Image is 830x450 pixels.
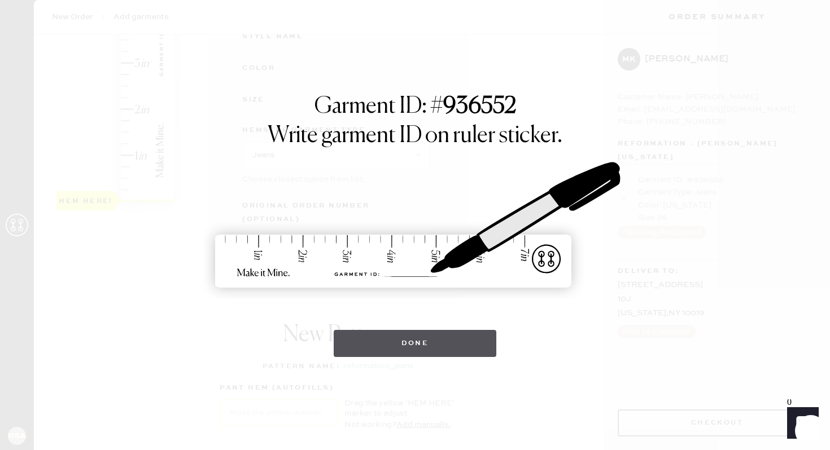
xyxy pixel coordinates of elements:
img: ruler-sticker-sharpie.svg [203,133,627,319]
h1: Garment ID: # [314,93,516,122]
iframe: Front Chat [776,399,825,448]
h1: Write garment ID on ruler sticker. [268,122,562,149]
button: Done [334,330,497,357]
strong: 936552 [443,95,516,118]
